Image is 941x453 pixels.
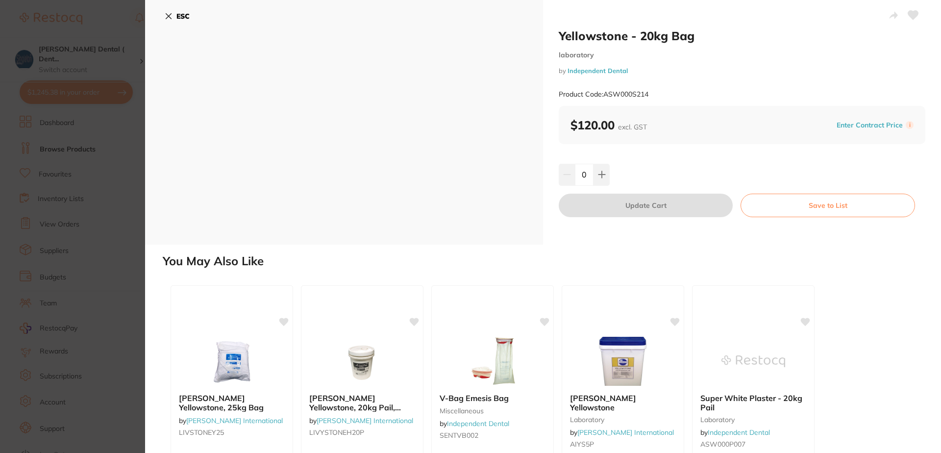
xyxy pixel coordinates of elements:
[708,428,770,437] a: Independent Dental
[176,12,190,21] b: ESC
[179,394,285,412] b: Livingstone Yellowstone, 25kg Bag
[834,121,906,130] button: Enter Contract Price
[461,337,524,386] img: V-Bag Emesis Bag
[179,428,285,436] small: LIVSTONEY25
[591,337,655,386] img: Ainsworth Yellowstone
[721,337,785,386] img: Super White Plaster - 20kg Pail
[309,394,415,412] b: Livingstone Yellowstone, 20kg Pail, Hard
[741,194,915,217] button: Save to List
[559,28,925,43] h2: Yellowstone - 20kg Bag
[186,416,283,425] a: [PERSON_NAME] International
[906,121,914,129] label: i
[179,416,283,425] span: by
[570,428,674,437] span: by
[618,123,647,131] span: excl. GST
[559,51,925,59] small: laboratory
[440,394,545,403] b: V-Bag Emesis Bag
[559,67,925,75] small: by
[570,394,676,412] b: Ainsworth Yellowstone
[570,440,676,448] small: AIYS5P
[568,67,628,75] a: Independent Dental
[700,440,806,448] small: ASW000P007
[700,416,806,424] small: laboratory
[330,337,394,386] img: Livingstone Yellowstone, 20kg Pail, Hard
[440,407,545,415] small: miscellaneous
[570,416,676,424] small: laboratory
[577,428,674,437] a: [PERSON_NAME] International
[559,90,648,99] small: Product Code: ASW000S214
[570,118,647,132] b: $120.00
[163,254,937,268] h2: You May Also Like
[440,431,545,439] small: SENTVB002
[440,419,509,428] span: by
[700,428,770,437] span: by
[309,428,415,436] small: LIVYSTONEH20P
[700,394,806,412] b: Super White Plaster - 20kg Pail
[309,416,413,425] span: by
[165,8,190,25] button: ESC
[559,194,733,217] button: Update Cart
[317,416,413,425] a: [PERSON_NAME] International
[447,419,509,428] a: Independent Dental
[200,337,264,386] img: Livingstone Yellowstone, 25kg Bag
